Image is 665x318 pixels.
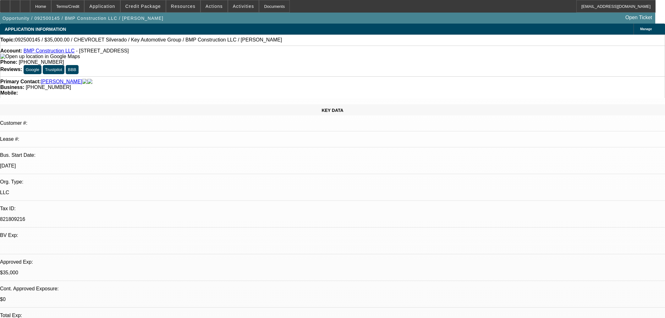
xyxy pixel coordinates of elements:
button: Application [85,0,120,12]
span: 092500145 / $35,000.00 / CHEVROLET Silverado / Key Automotive Group / BMP Construction LLC / [PER... [15,37,282,43]
span: KEY DATA [322,108,343,113]
button: Google [24,65,41,74]
span: Actions [206,4,223,9]
a: Open Ticket [623,12,655,23]
a: BMP Construction LLC [24,48,74,53]
span: [PHONE_NUMBER] [26,85,71,90]
a: View Google Maps [0,54,80,59]
span: Manage [640,27,652,31]
span: Opportunity / 092500145 / BMP Construction LLC / [PERSON_NAME] [3,16,163,21]
span: Resources [171,4,195,9]
strong: Reviews: [0,67,22,72]
button: Activities [228,0,259,12]
button: Credit Package [121,0,166,12]
button: BBB [66,65,79,74]
strong: Account: [0,48,22,53]
span: - [STREET_ADDRESS] [76,48,129,53]
strong: Business: [0,85,24,90]
span: Credit Package [125,4,161,9]
strong: Phone: [0,59,17,65]
span: APPLICATION INFORMATION [5,27,66,32]
img: Open up location in Google Maps [0,54,80,59]
img: facebook-icon.png [82,79,87,85]
button: Trustpilot [43,65,64,74]
span: Application [89,4,115,9]
a: [PERSON_NAME] [41,79,82,85]
span: Activities [233,4,254,9]
strong: Mobile: [0,90,18,96]
span: [PHONE_NUMBER] [19,59,64,65]
img: linkedin-icon.png [87,79,92,85]
button: Actions [201,0,228,12]
button: Resources [166,0,200,12]
strong: Topic: [0,37,15,43]
strong: Primary Contact: [0,79,41,85]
